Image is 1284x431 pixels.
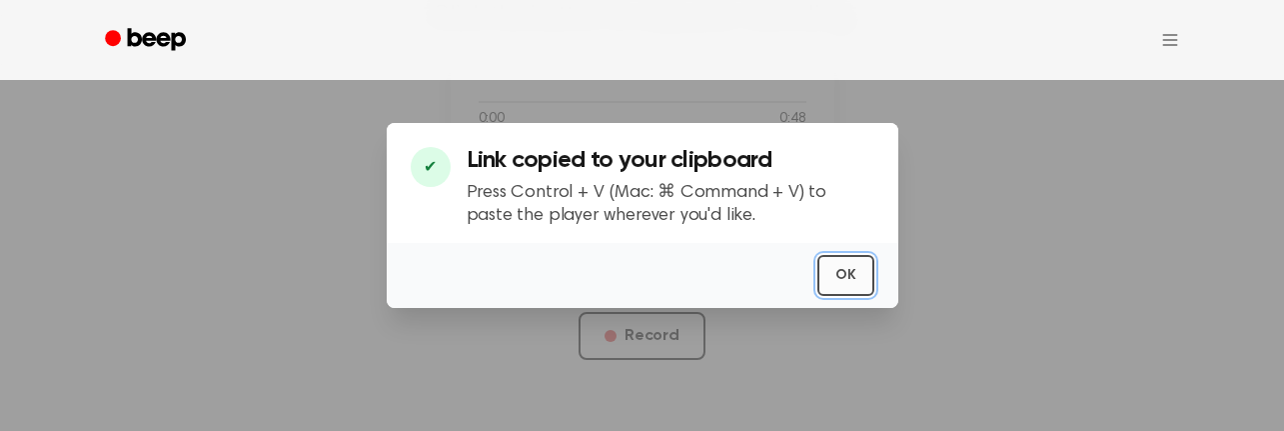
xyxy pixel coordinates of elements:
[91,21,204,60] a: Beep
[1146,16,1194,64] button: Open menu
[411,147,451,187] div: ✔
[817,255,874,296] button: OK
[467,182,874,227] p: Press Control + V (Mac: ⌘ Command + V) to paste the player wherever you'd like.
[467,147,874,174] h3: Link copied to your clipboard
